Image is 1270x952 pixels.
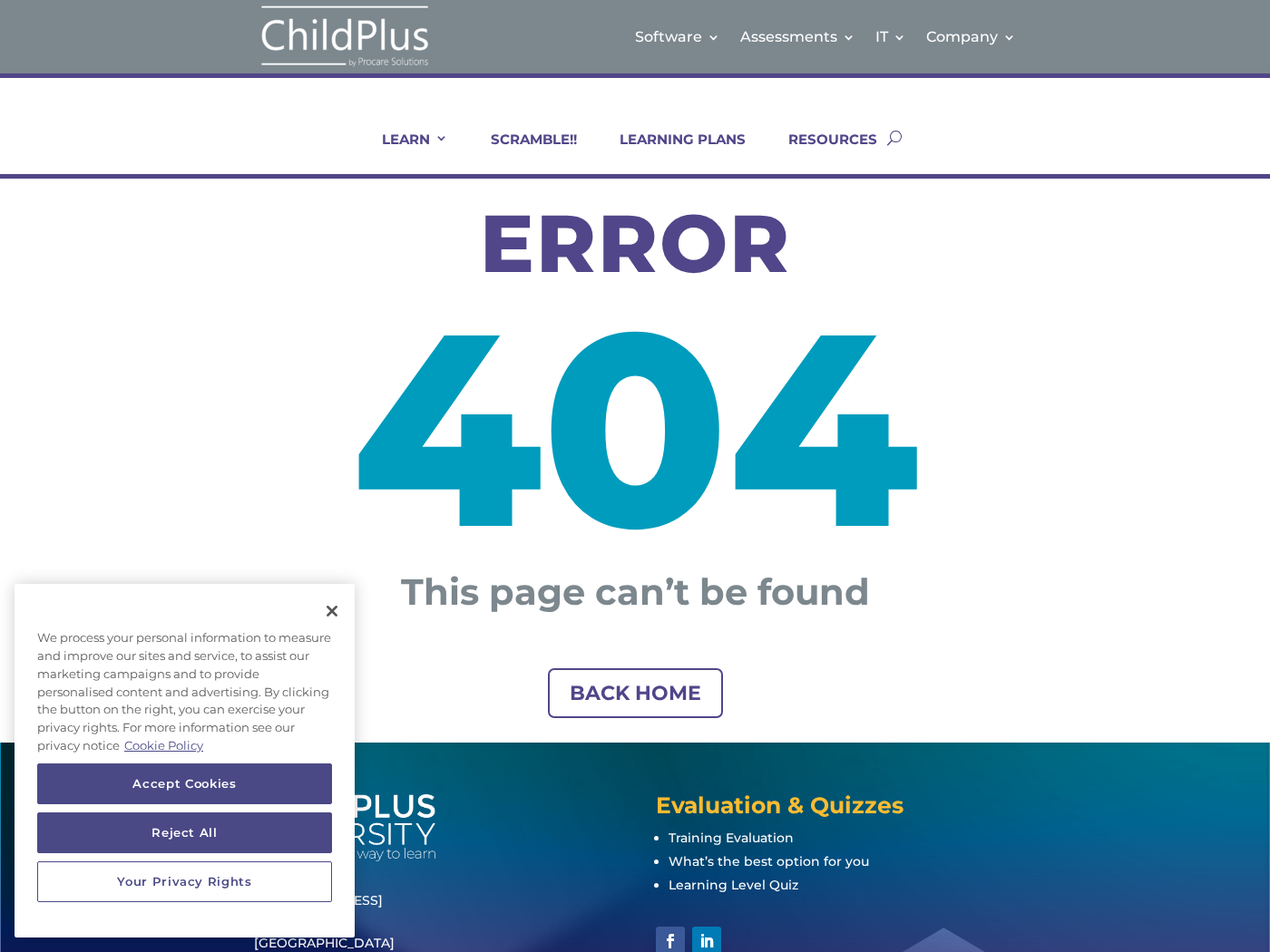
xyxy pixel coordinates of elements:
[37,763,332,803] button: Accept Cookies
[359,131,448,174] a: LEARN
[37,812,332,852] button: Reject All
[63,293,1206,574] h2: 404
[312,591,352,631] button: Close
[669,853,869,869] a: What’s the best option for you
[63,574,1206,619] h4: This page can’t be found
[669,830,794,846] a: Training Evaluation
[15,620,355,763] div: We process your personal information to measure and improve our sites and service, to assist our ...
[669,877,798,893] a: Learning Level Quiz
[15,584,355,937] div: Cookie banner
[597,131,746,174] a: LEARNING PLANS
[766,131,877,174] a: RESOURCES
[656,794,1016,826] h4: Evaluation & Quizzes
[15,584,355,937] div: Privacy
[37,861,332,901] button: Your Privacy Rights
[468,131,577,174] a: SCRAMBLE!!
[548,668,723,718] a: BACK HOME
[63,203,1206,293] h3: ERROR
[124,737,203,752] a: More information about your privacy, opens in a new tab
